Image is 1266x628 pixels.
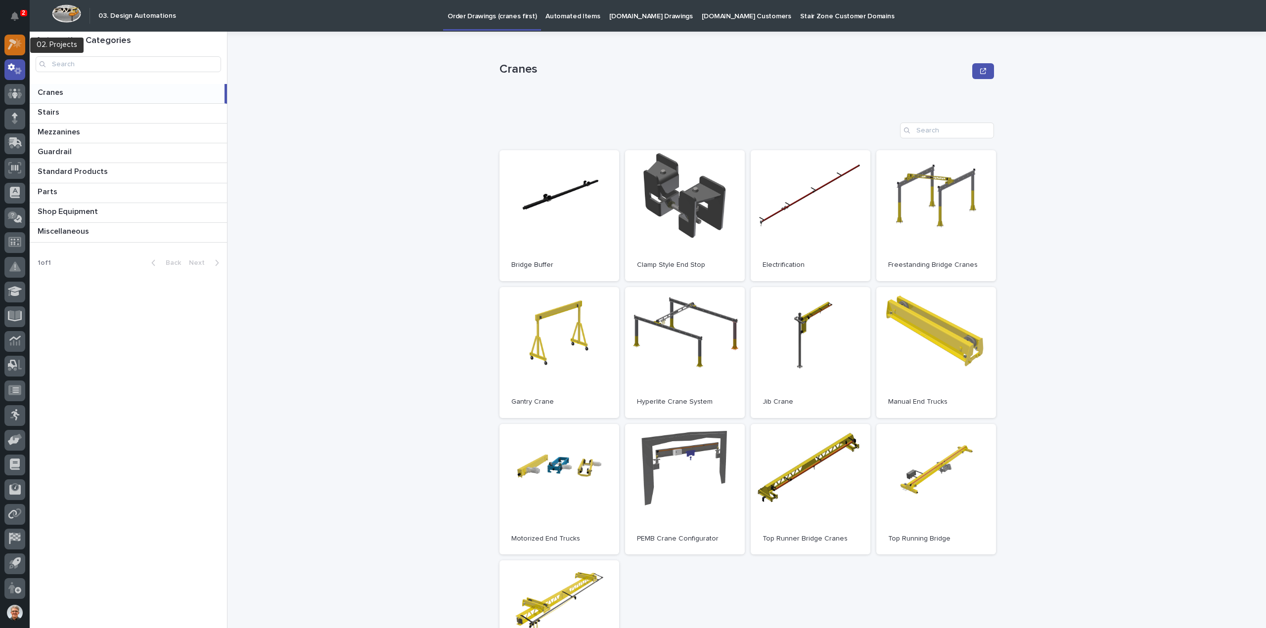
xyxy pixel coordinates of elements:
[38,185,59,197] p: Parts
[30,143,227,163] a: GuardrailGuardrail
[4,602,25,623] button: users-avatar
[38,165,110,176] p: Standard Products
[751,424,870,555] a: Top Runner Bridge Cranes
[499,150,619,281] a: Bridge Buffer
[499,424,619,555] a: Motorized End Trucks
[52,4,81,23] img: Workspace Logo
[30,183,227,203] a: PartsParts
[876,150,996,281] a: Freestanding Bridge Cranes
[637,535,733,543] p: PEMB Crane Configurator
[888,535,984,543] p: Top Running Bridge
[499,62,968,77] p: Cranes
[751,150,870,281] a: Electrification
[160,259,181,266] span: Back
[637,261,733,269] p: Clamp Style End Stop
[38,86,65,97] p: Cranes
[499,287,619,418] a: Gantry Crane
[30,251,59,275] p: 1 of 1
[30,124,227,143] a: MezzaninesMezzanines
[98,12,176,20] h2: 03. Design Automations
[511,535,607,543] p: Motorized End Trucks
[637,398,733,406] p: Hyperlite Crane System
[625,150,745,281] a: Clamp Style End Stop
[185,258,227,267] button: Next
[511,398,607,406] p: Gantry Crane
[900,123,994,138] input: Search
[36,36,221,46] h1: Automation Categories
[625,287,745,418] a: Hyperlite Crane System
[763,535,859,543] p: Top Runner Bridge Cranes
[625,424,745,555] a: PEMB Crane Configurator
[511,261,607,269] p: Bridge Buffer
[38,205,100,216] p: Shop Equipment
[36,56,221,72] input: Search
[38,145,74,157] p: Guardrail
[4,6,25,27] button: Notifications
[876,424,996,555] a: Top Running Bridge
[763,398,859,406] p: Jib Crane
[30,203,227,223] a: Shop EquipmentShop Equipment
[30,84,227,104] a: CranesCranes
[22,9,25,16] p: 2
[876,287,996,418] a: Manual End Trucks
[888,398,984,406] p: Manual End Trucks
[143,258,185,267] button: Back
[30,223,227,243] a: MiscellaneousMiscellaneous
[751,287,870,418] a: Jib Crane
[888,261,984,269] p: Freestanding Bridge Cranes
[38,225,91,236] p: Miscellaneous
[30,163,227,183] a: Standard ProductsStandard Products
[763,261,859,269] p: Electrification
[30,104,227,124] a: StairsStairs
[189,259,211,266] span: Next
[38,126,82,137] p: Mezzanines
[12,12,25,28] div: Notifications2
[38,106,61,117] p: Stairs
